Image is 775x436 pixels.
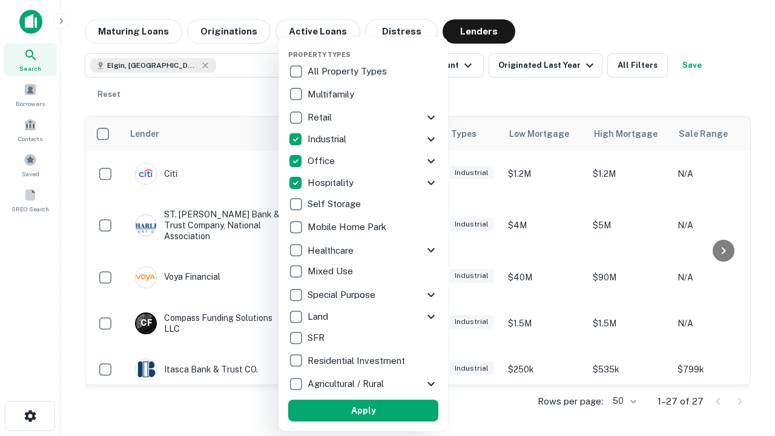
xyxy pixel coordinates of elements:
[308,220,389,234] p: Mobile Home Park
[288,51,351,58] span: Property Types
[308,377,386,391] p: Agricultural / Rural
[308,132,349,147] p: Industrial
[288,239,438,261] div: Healthcare
[288,284,438,306] div: Special Purpose
[288,150,438,172] div: Office
[308,176,356,190] p: Hospitality
[308,354,407,368] p: Residential Investment
[288,107,438,128] div: Retail
[308,197,363,211] p: Self Storage
[308,288,378,302] p: Special Purpose
[714,339,775,397] iframe: Chat Widget
[308,87,357,102] p: Multifamily
[308,154,337,168] p: Office
[288,400,438,421] button: Apply
[308,64,389,79] p: All Property Types
[308,331,327,345] p: SFR
[288,128,438,150] div: Industrial
[288,172,438,194] div: Hospitality
[308,110,334,125] p: Retail
[288,306,438,328] div: Land
[288,373,438,395] div: Agricultural / Rural
[308,309,331,324] p: Land
[308,243,356,258] p: Healthcare
[308,264,355,279] p: Mixed Use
